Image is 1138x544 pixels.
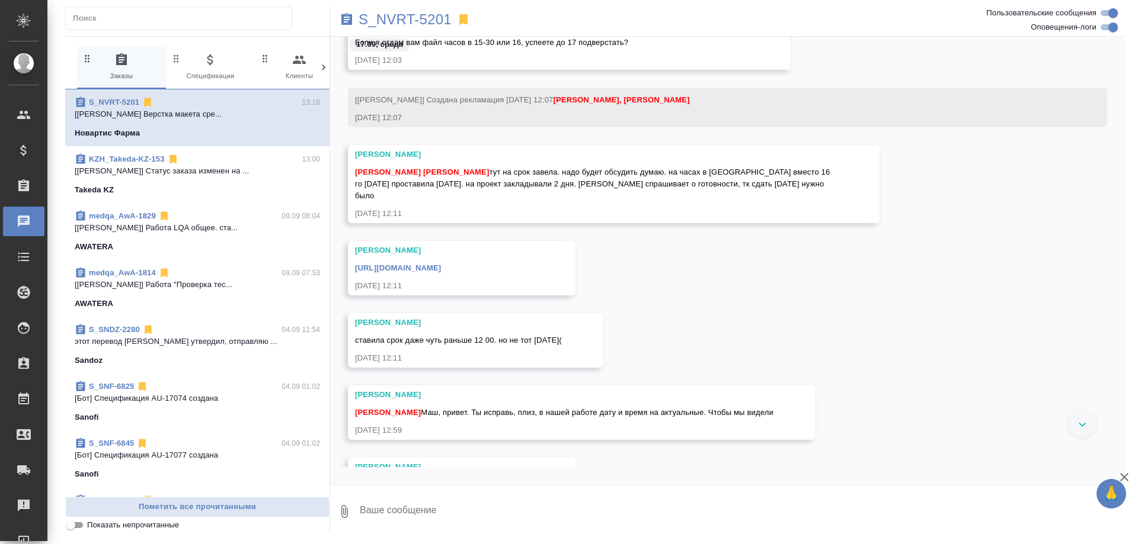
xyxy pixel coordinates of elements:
p: Sandoz [75,355,103,366]
span: [PERSON_NAME], [PERSON_NAME] [554,95,690,104]
p: Takeda KZ [75,184,114,196]
p: AWATERA [75,241,113,253]
a: medqa_AwA-1814 [89,268,156,277]
p: [Бот] Спецификация AU-17077 создана [75,449,320,461]
div: [DATE] 12:03 [355,54,749,66]
a: S_SNDZ-2250 [89,495,140,504]
span: Клиенты [260,53,339,82]
div: [DATE] 12:11 [355,280,534,292]
span: Спецификации [171,53,250,82]
div: S_SNDZ-225003.09 18:26ок отправлю клиентуSandoz [65,487,330,544]
a: KZH_Takeda-KZ-153 [89,154,165,163]
div: S_SNDZ-228004.09 11:54этот перевод [PERSON_NAME] утвердил, отправляю ...Sandoz [65,317,330,374]
div: KZH_Takeda-KZ-15313:00[[PERSON_NAME]] Статус заказа изменен на ...Takeda KZ [65,146,330,203]
p: [[PERSON_NAME]] Работа "Проверка тес... [75,279,320,291]
span: Маш, привет. Ты исправь, плиз, в нашей работе дату и время на актуальные. Чтобы мы видели [355,408,773,417]
p: 13:00 [302,153,320,165]
svg: Зажми и перетащи, чтобы поменять порядок вкладок [82,53,93,64]
p: этот перевод [PERSON_NAME] утвердил, отправляю ... [75,336,320,347]
p: [Бот] Спецификация AU-17074 создана [75,392,320,404]
a: S_SNF-6845 [89,439,134,448]
a: S_SNF-6825 [89,382,134,391]
span: [[PERSON_NAME]] Создана рекламация [DATE] 12:07 [355,95,690,104]
span: Заказы [82,53,161,82]
p: 04.09 11:54 [282,324,320,336]
p: 03.09 18:26 [282,494,320,506]
span: ставила срок даже чуть раньше 12 00. но не тот [DATE]( [355,336,562,345]
a: medqa_AwA-1829 [89,211,156,220]
button: Пометить все прочитанными [65,497,330,517]
span: [PERSON_NAME] [355,408,421,417]
svg: Отписаться [136,437,148,449]
div: [PERSON_NAME] [355,461,534,473]
p: 09.09 08:04 [282,210,320,222]
p: [[PERSON_NAME] Верстка макета сре... [75,108,320,120]
svg: Отписаться [142,324,154,336]
p: 04.09 01:02 [282,437,320,449]
p: AWATERA [75,298,113,310]
p: 17.09, среда [356,38,403,50]
input: Поиск [73,10,292,27]
svg: Зажми и перетащи, чтобы поменять порядок вкладок [171,53,182,64]
p: Sanofi [75,411,99,423]
div: [DATE] 12:07 [355,112,1066,124]
div: [DATE] 12:59 [355,424,773,436]
p: Новартис Фарма [75,127,140,139]
p: Sanofi [75,468,99,480]
span: 🙏 [1101,481,1121,506]
span: тут на срок завела. надо будет обсудить думаю. на часах в [GEOGRAPHIC_DATA] вместо 16 го [DATE] п... [355,168,832,200]
svg: Отписаться [167,153,179,165]
div: S_SNF-682504.09 01:02[Бот] Спецификация AU-17074 созданаSanofi [65,374,330,430]
span: Пометить все прочитанными [72,500,323,514]
a: S_NVRT-5201 [89,98,139,107]
p: 04.09 01:02 [282,381,320,392]
span: Пользовательские сообщения [986,7,1097,19]
span: Показать непрочитанные [87,519,179,531]
span: [PERSON_NAME] [355,168,421,176]
div: [PERSON_NAME] [355,149,838,160]
a: [URL][DOMAIN_NAME] [355,263,441,272]
span: Оповещения-логи [1031,21,1097,33]
div: [DATE] 12:11 [355,208,838,220]
div: S_SNF-684504.09 01:02[Бот] Спецификация AU-17077 созданаSanofi [65,430,330,487]
div: S_NVRT-520113:18[[PERSON_NAME] Верстка макета сре...Новартис Фарма [65,89,330,146]
svg: Отписаться [142,96,154,108]
div: medqa_AwA-182909.09 08:04[[PERSON_NAME]] Работа LQA общее. ста...AWATERA [65,203,330,260]
div: [PERSON_NAME] [355,244,534,256]
svg: Отписаться [142,494,154,506]
svg: Отписаться [136,381,148,392]
div: [DATE] 12:11 [355,352,562,364]
a: S_NVRT-5201 [359,14,452,25]
svg: Зажми и перетащи, чтобы поменять порядок вкладок [260,53,271,64]
div: [PERSON_NAME] [355,317,562,329]
div: medqa_AwA-181409.09 07:53[[PERSON_NAME]] Работа "Проверка тес...AWATERA [65,260,330,317]
p: [[PERSON_NAME]] Статус заказа изменен на ... [75,165,320,177]
button: 🙏 [1097,479,1126,508]
p: 09.09 07:53 [282,267,320,279]
div: [PERSON_NAME] [355,389,773,401]
p: [[PERSON_NAME]] Работа LQA общее. ста... [75,222,320,234]
span: [PERSON_NAME] [423,168,489,176]
svg: Отписаться [158,267,170,279]
svg: Отписаться [158,210,170,222]
p: 13:18 [302,96,320,108]
a: S_SNDZ-2280 [89,325,140,334]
